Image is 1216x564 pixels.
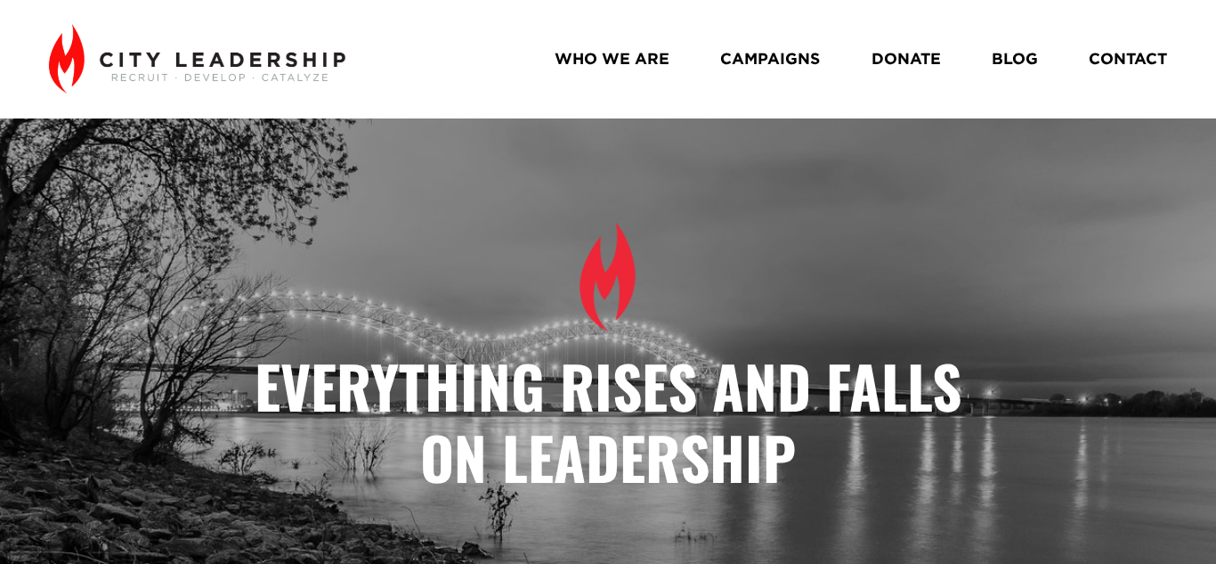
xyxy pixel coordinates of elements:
[555,44,669,75] a: WHO WE ARE
[1089,44,1167,75] a: CONTACT
[255,342,977,500] strong: Everything Rises and Falls on Leadership
[992,44,1038,75] a: BLOG
[720,44,820,75] a: CAMPAIGNS
[49,24,345,94] img: City Leadership - Recruit. Develop. Catalyze.
[871,44,941,75] a: DONATE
